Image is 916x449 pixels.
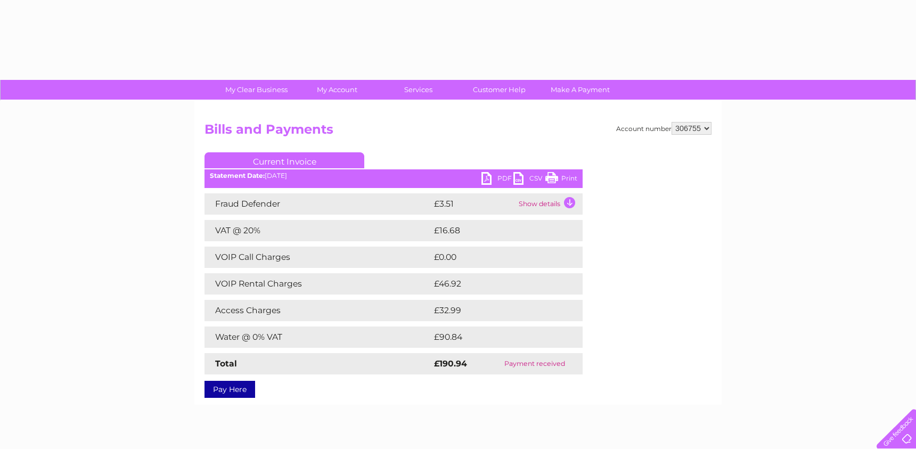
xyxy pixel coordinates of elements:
[205,273,431,295] td: VOIP Rental Charges
[205,220,431,241] td: VAT @ 20%
[205,172,583,179] div: [DATE]
[210,172,265,179] b: Statement Date:
[431,273,561,295] td: £46.92
[431,300,561,321] td: £32.99
[293,80,381,100] a: My Account
[431,193,516,215] td: £3.51
[487,353,583,374] td: Payment received
[481,172,513,187] a: PDF
[536,80,624,100] a: Make A Payment
[205,381,255,398] a: Pay Here
[431,326,562,348] td: £90.84
[513,172,545,187] a: CSV
[374,80,462,100] a: Services
[431,220,561,241] td: £16.68
[212,80,300,100] a: My Clear Business
[545,172,577,187] a: Print
[205,300,431,321] td: Access Charges
[434,358,467,369] strong: £190.94
[431,247,558,268] td: £0.00
[205,247,431,268] td: VOIP Call Charges
[205,193,431,215] td: Fraud Defender
[616,122,711,135] div: Account number
[516,193,583,215] td: Show details
[205,152,364,168] a: Current Invoice
[215,358,237,369] strong: Total
[205,122,711,142] h2: Bills and Payments
[205,326,431,348] td: Water @ 0% VAT
[455,80,543,100] a: Customer Help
